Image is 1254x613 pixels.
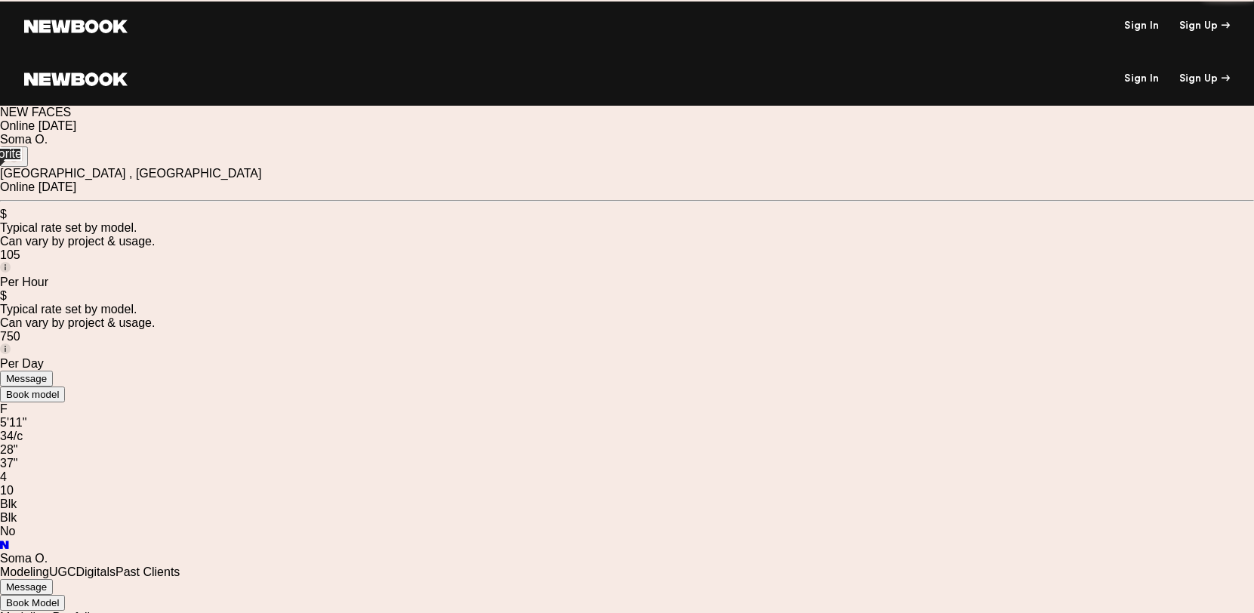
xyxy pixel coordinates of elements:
div: Sign Up [1179,74,1230,85]
a: Digitals [76,565,116,578]
a: Sign In [1124,74,1159,85]
div: Sign Up [1179,21,1230,32]
a: Past Clients [116,565,180,578]
a: Sign In [1124,21,1159,32]
a: UGC [49,565,76,578]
